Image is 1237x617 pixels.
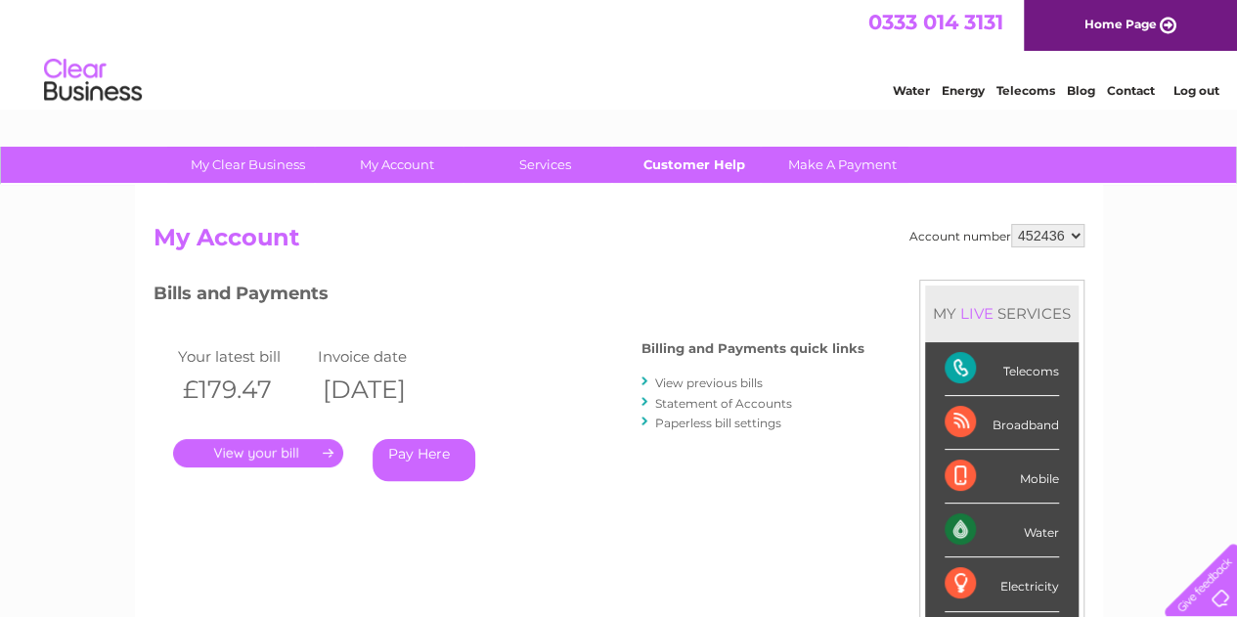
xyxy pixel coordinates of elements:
img: logo.png [43,51,143,110]
h2: My Account [154,224,1084,261]
a: Log out [1172,83,1218,98]
a: Blog [1067,83,1095,98]
div: Telecoms [945,342,1059,396]
div: Account number [909,224,1084,247]
div: Clear Business is a trading name of Verastar Limited (registered in [GEOGRAPHIC_DATA] No. 3667643... [157,11,1082,95]
td: Your latest bill [173,343,314,370]
a: Energy [942,83,985,98]
h3: Bills and Payments [154,280,864,314]
a: My Account [316,147,477,183]
a: View previous bills [655,375,763,390]
div: Mobile [945,450,1059,504]
a: Paperless bill settings [655,416,781,430]
a: . [173,439,343,467]
a: 0333 014 3131 [868,10,1003,34]
a: Pay Here [373,439,475,481]
div: Water [945,504,1059,557]
td: Invoice date [313,343,454,370]
a: Statement of Accounts [655,396,792,411]
div: MY SERVICES [925,286,1079,341]
a: Water [893,83,930,98]
a: Services [464,147,626,183]
div: Broadband [945,396,1059,450]
th: £179.47 [173,370,314,410]
a: Make A Payment [762,147,923,183]
th: [DATE] [313,370,454,410]
div: Electricity [945,557,1059,611]
div: LIVE [956,304,997,323]
a: Customer Help [613,147,774,183]
a: Telecoms [996,83,1055,98]
a: My Clear Business [167,147,329,183]
h4: Billing and Payments quick links [641,341,864,356]
a: Contact [1107,83,1155,98]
